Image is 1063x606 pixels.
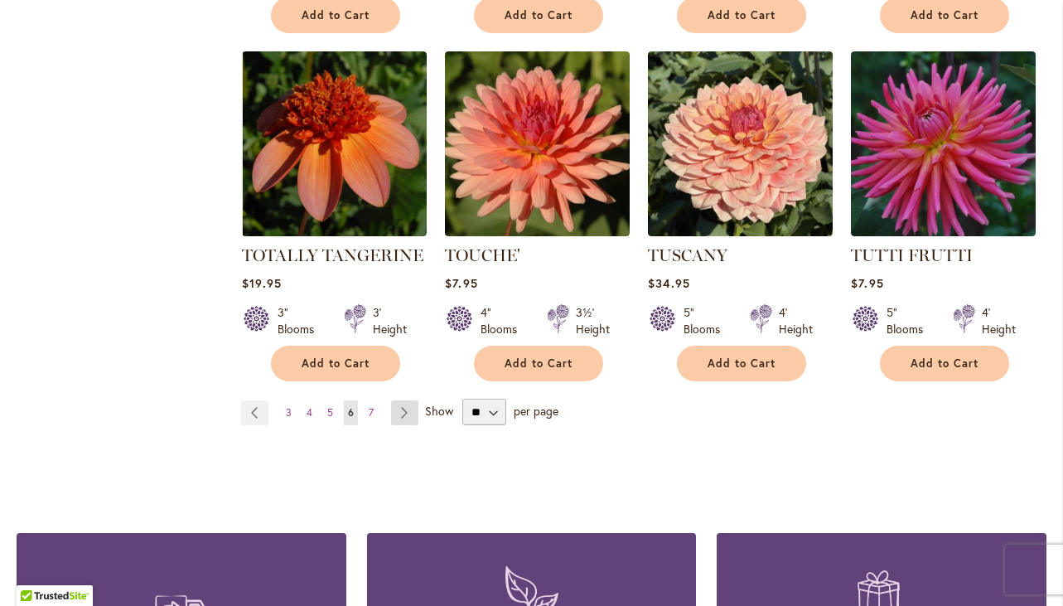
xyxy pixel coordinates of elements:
button: Add to Cart [677,346,806,381]
a: TOUCHE' [445,224,630,240]
span: per page [514,403,558,419]
button: Add to Cart [271,346,400,381]
span: 4 [307,406,312,419]
span: Add to Cart [505,8,573,22]
span: 6 [348,406,354,419]
a: 5 [323,400,337,425]
a: TOTALLY TANGERINE [242,245,423,265]
a: TOUCHE' [445,245,520,265]
div: 4' Height [779,304,813,337]
a: 3 [282,400,296,425]
div: 4" Blooms [481,304,527,337]
span: $34.95 [648,275,689,291]
div: 5" Blooms [684,304,730,337]
a: TOTALLY TANGERINE [242,224,427,240]
span: Add to Cart [911,8,978,22]
iframe: Launch Accessibility Center [12,547,59,594]
button: Add to Cart [474,346,603,381]
div: 3' Height [373,304,407,337]
a: TUSCANY [648,245,727,265]
a: TUSCANY [648,224,833,240]
a: TUTTI FRUTTI [851,245,973,265]
img: TOUCHE' [445,51,630,236]
img: TUTTI FRUTTI [851,51,1036,236]
span: 3 [286,406,292,419]
img: TOTALLY TANGERINE [242,51,427,236]
span: Show [425,403,453,419]
button: Add to Cart [880,346,1009,381]
span: Add to Cart [505,356,573,371]
div: 3" Blooms [278,304,324,337]
a: 7 [365,400,378,425]
span: $7.95 [445,275,477,291]
div: 3½' Height [576,304,610,337]
span: $19.95 [242,275,281,291]
span: 7 [369,406,374,419]
span: Add to Cart [708,356,776,371]
span: $7.95 [851,275,883,291]
span: Add to Cart [302,8,370,22]
div: 4' Height [982,304,1016,337]
span: Add to Cart [708,8,776,22]
div: 5" Blooms [887,304,933,337]
a: TUTTI FRUTTI [851,224,1036,240]
span: Add to Cart [302,356,370,371]
span: 5 [327,406,333,419]
a: 4 [302,400,316,425]
img: TUSCANY [648,51,833,236]
span: Add to Cart [911,356,978,371]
